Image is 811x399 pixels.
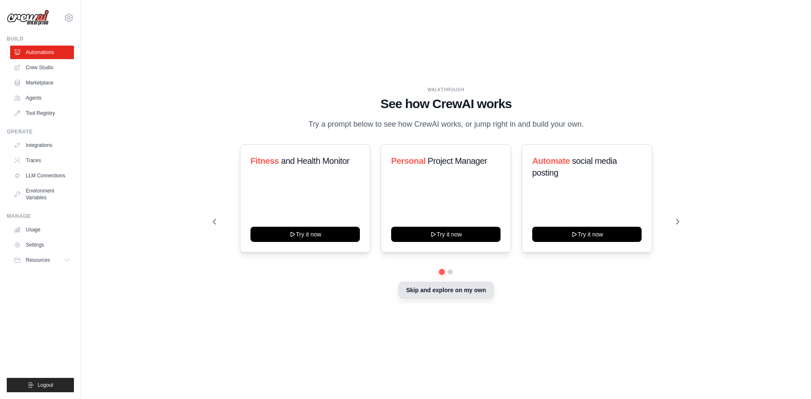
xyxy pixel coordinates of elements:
a: Settings [10,238,74,252]
div: Operate [7,128,74,135]
a: LLM Connections [10,169,74,182]
span: Fitness [250,156,279,166]
img: Logo [7,10,49,26]
a: Integrations [10,138,74,152]
button: Resources [10,253,74,267]
div: WALKTHROUGH [213,87,679,93]
a: Marketplace [10,76,74,90]
a: Environment Variables [10,184,74,204]
p: Try a prompt below to see how CrewAI works, or jump right in and build your own. [304,118,588,130]
a: Traces [10,154,74,167]
a: Usage [10,223,74,236]
button: Try it now [250,227,360,242]
a: Tool Registry [10,106,74,120]
button: Skip and explore on my own [399,282,493,298]
a: Agents [10,91,74,105]
span: and Health Monitor [281,156,349,166]
h1: See how CrewAI works [213,96,679,111]
a: Crew Studio [10,61,74,74]
div: Manage [7,213,74,220]
button: Try it now [532,227,642,242]
span: Project Manager [428,156,487,166]
span: social media posting [532,156,617,177]
a: Automations [10,46,74,59]
span: Resources [26,257,50,263]
button: Try it now [391,227,501,242]
span: Automate [532,156,570,166]
div: Build [7,35,74,42]
span: Personal [391,156,425,166]
button: Logout [7,378,74,392]
span: Logout [38,382,53,388]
